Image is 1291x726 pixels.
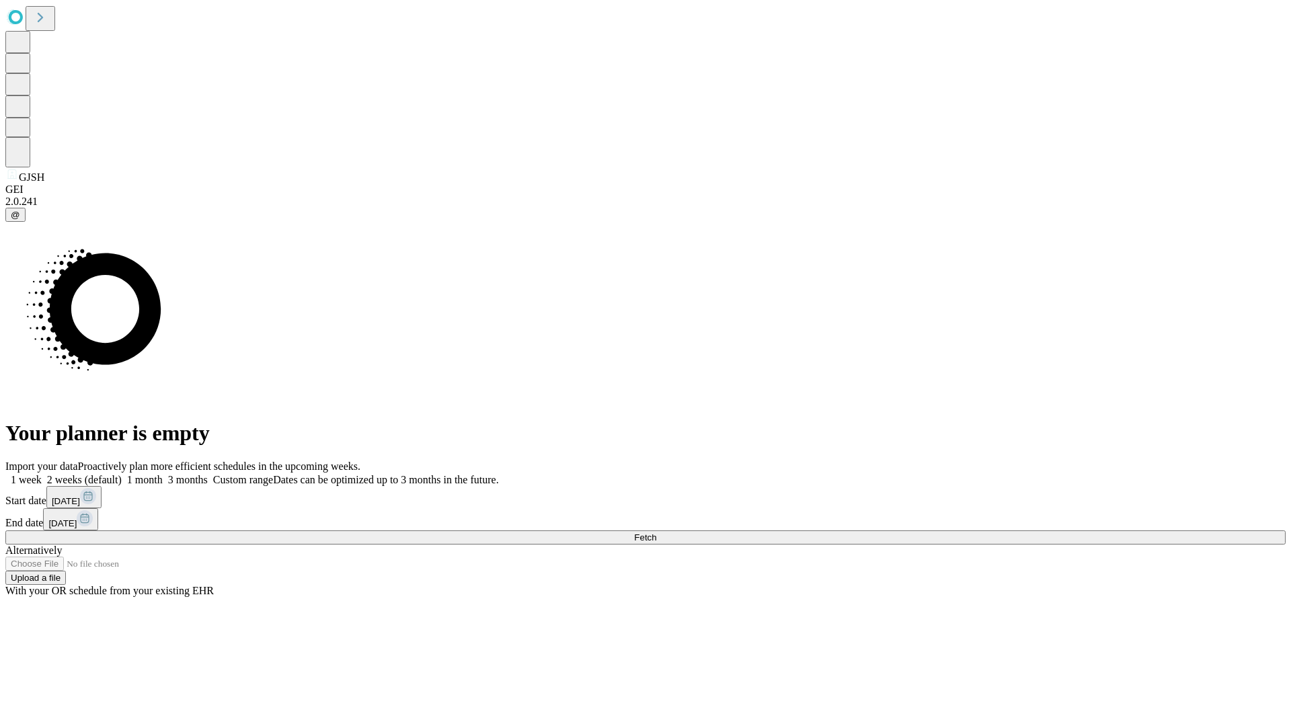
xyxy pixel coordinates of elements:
span: Fetch [634,532,656,542]
span: 1 month [127,474,163,485]
span: @ [11,210,20,220]
span: Alternatively [5,544,62,556]
span: Custom range [213,474,273,485]
span: 2 weeks (default) [47,474,122,485]
button: @ [5,208,26,222]
div: 2.0.241 [5,196,1286,208]
span: Proactively plan more efficient schedules in the upcoming weeks. [78,460,360,472]
div: End date [5,508,1286,530]
span: GJSH [19,171,44,183]
span: Dates can be optimized up to 3 months in the future. [273,474,498,485]
button: [DATE] [43,508,98,530]
div: Start date [5,486,1286,508]
span: Import your data [5,460,78,472]
button: [DATE] [46,486,102,508]
span: 3 months [168,474,208,485]
button: Fetch [5,530,1286,544]
div: GEI [5,184,1286,196]
span: 1 week [11,474,42,485]
span: [DATE] [48,518,77,528]
h1: Your planner is empty [5,421,1286,446]
span: [DATE] [52,496,80,506]
span: With your OR schedule from your existing EHR [5,585,214,596]
button: Upload a file [5,571,66,585]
